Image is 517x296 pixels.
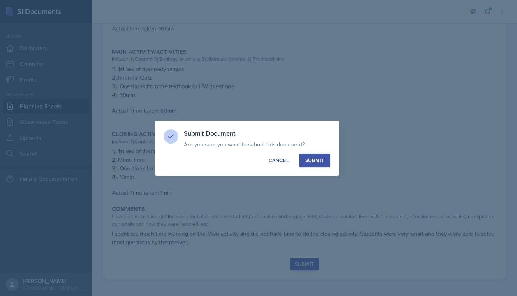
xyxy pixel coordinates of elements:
[184,141,330,148] p: Are you sure you want to submit this document?
[184,129,330,138] h3: Submit Document
[269,157,289,164] div: Cancel
[305,157,324,164] div: Submit
[262,154,295,167] button: Cancel
[299,154,330,167] button: Submit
